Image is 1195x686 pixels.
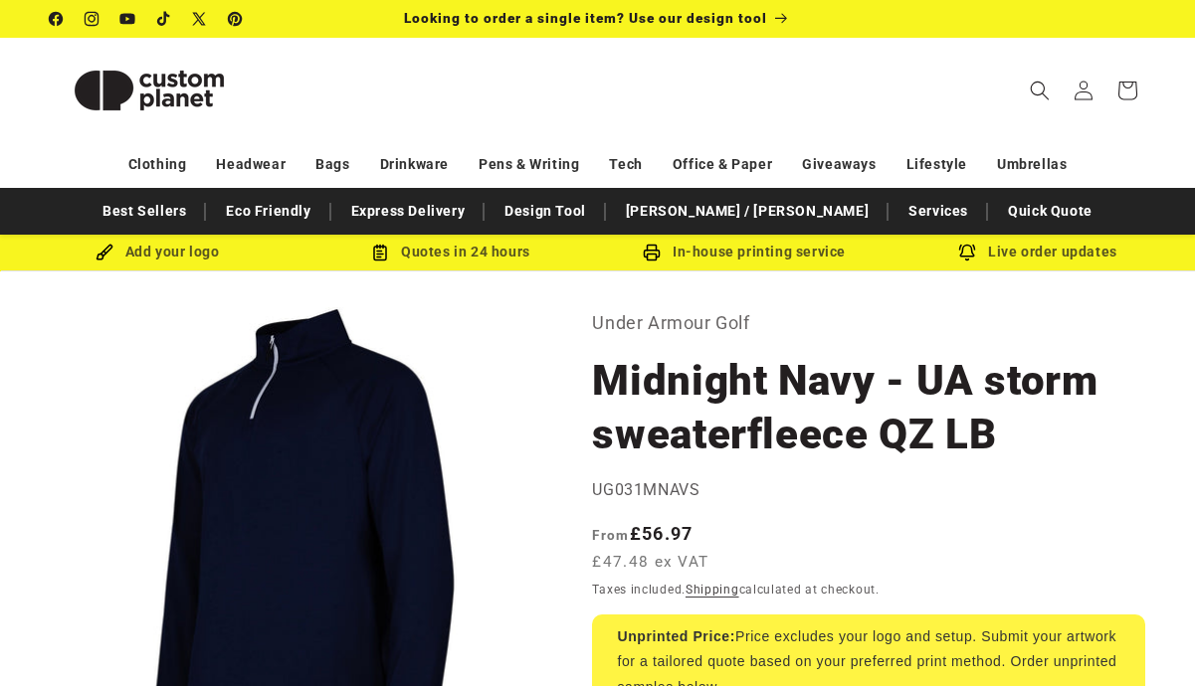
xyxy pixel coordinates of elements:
[380,147,449,182] a: Drinkware
[673,147,772,182] a: Office & Paper
[592,354,1145,461] h1: Midnight Navy - UA storm sweaterfleece QZ LB
[93,194,196,229] a: Best Sellers
[609,147,642,182] a: Tech
[592,307,1145,339] p: Under Armour Golf
[341,194,476,229] a: Express Delivery
[997,147,1067,182] a: Umbrellas
[11,240,304,264] div: Add your logo
[96,244,113,261] img: Brush Icon
[598,240,892,264] div: In-house printing service
[906,147,967,182] a: Lifestyle
[216,194,320,229] a: Eco Friendly
[643,244,661,261] img: In-house printing
[592,480,699,499] span: UG031MNAVS
[315,147,349,182] a: Bags
[304,240,598,264] div: Quotes in 24 hours
[592,523,693,544] strong: £56.97
[958,244,976,261] img: Order updates
[592,551,708,574] span: £47.48 ex VAT
[479,147,579,182] a: Pens & Writing
[404,10,767,26] span: Looking to order a single item? Use our design tool
[686,583,739,597] a: Shipping
[592,527,629,543] span: From
[50,46,249,135] img: Custom Planet
[371,244,389,261] img: Order Updates Icon
[898,194,978,229] a: Services
[128,147,187,182] a: Clothing
[1018,69,1062,112] summary: Search
[617,628,735,644] strong: Unprinted Price:
[802,147,876,182] a: Giveaways
[592,580,1145,600] div: Taxes included. calculated at checkout.
[495,194,596,229] a: Design Tool
[43,38,257,142] a: Custom Planet
[216,147,286,182] a: Headwear
[892,240,1185,264] div: Live order updates
[998,194,1102,229] a: Quick Quote
[616,194,879,229] a: [PERSON_NAME] / [PERSON_NAME]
